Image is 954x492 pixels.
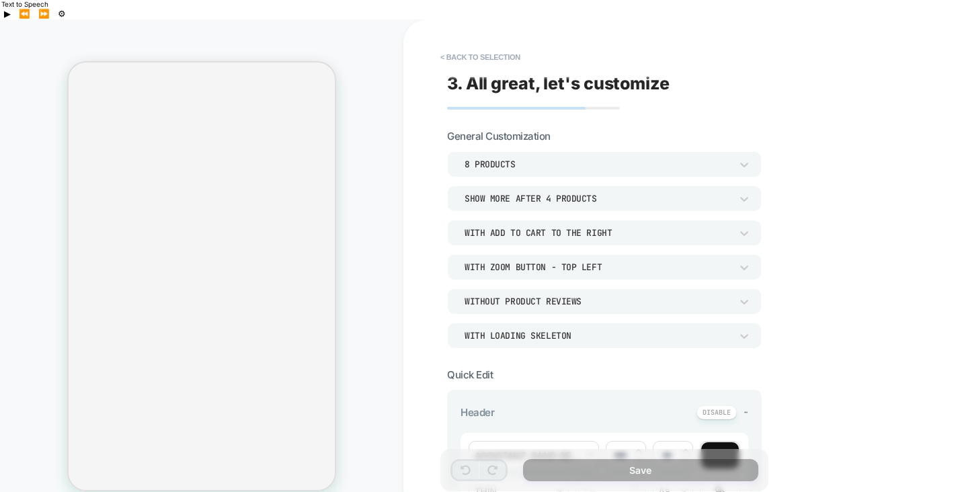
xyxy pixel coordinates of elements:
[461,406,494,419] span: Header
[635,448,642,454] img: up
[447,130,551,142] span: General Customization
[682,448,689,454] img: up
[465,159,731,170] div: 8 Products
[34,8,54,19] button: Forward
[465,261,731,273] div: With Zoom Button - Top Left
[465,330,731,341] div: WITH LOADING SKELETON
[744,405,748,418] span: -
[54,8,70,19] button: Settings
[434,46,527,68] button: < Back to selection
[447,73,670,93] span: 3. All great, let's customize
[465,227,731,239] div: With add to cart to the right
[465,193,731,204] div: Show more after 4 Products
[469,442,598,469] span: font
[465,296,731,307] div: Without Product Reviews
[15,8,34,19] button: Previous
[523,459,758,481] button: Save
[447,368,493,381] span: Quick Edit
